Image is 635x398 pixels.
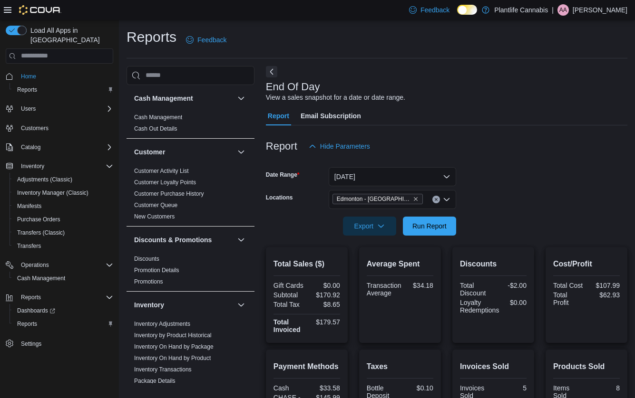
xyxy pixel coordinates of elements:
span: Cash Management [13,273,113,284]
div: $8.65 [309,301,340,308]
a: Customer Queue [134,202,177,208]
a: Transfers [13,240,45,252]
div: Transaction Average [367,282,401,297]
a: Cash Management [13,273,69,284]
a: Discounts [134,256,159,262]
button: Cash Management [10,272,117,285]
span: Settings [17,337,113,349]
span: Feedback [197,35,226,45]
span: Dashboards [13,305,113,316]
span: Hide Parameters [320,142,370,151]
h2: Cost/Profit [553,258,620,270]
span: Inventory Manager (Classic) [17,189,88,197]
p: Plantlife Cannabis [494,4,548,16]
button: Hide Parameters [305,137,374,156]
a: Dashboards [10,304,117,317]
a: Cash Out Details [134,125,177,132]
span: Cash Management [134,114,182,121]
a: Purchase Orders [13,214,64,225]
h2: Total Sales ($) [274,258,340,270]
button: Customers [2,121,117,135]
div: $62.93 [588,291,620,299]
span: Adjustments (Classic) [17,176,72,183]
div: Discounts & Promotions [127,253,254,291]
div: Loyalty Redemptions [460,299,499,314]
button: Customer [134,147,234,157]
button: Operations [2,258,117,272]
a: Adjustments (Classic) [13,174,76,185]
span: Users [21,105,36,113]
a: Settings [17,338,45,350]
span: Inventory On Hand by Package [134,343,214,351]
span: New Customers [134,213,175,220]
span: Transfers (Classic) [17,229,65,237]
div: Gift Cards [274,282,305,289]
span: Home [17,70,113,82]
a: Manifests [13,200,45,212]
span: Manifests [13,200,113,212]
button: Open list of options [443,196,450,203]
span: Edmonton - [GEOGRAPHIC_DATA] [337,194,411,204]
span: Reports [17,86,37,94]
span: Inventory Manager (Classic) [13,187,113,199]
div: $33.58 [309,384,340,392]
div: $170.92 [309,291,340,299]
button: Users [17,103,39,114]
h3: Discounts & Promotions [134,235,212,245]
a: Home [17,71,40,82]
span: Users [17,103,113,114]
a: New Customers [134,213,175,220]
a: Customer Loyalty Points [134,179,196,186]
h3: Customer [134,147,165,157]
button: Purchase Orders [10,213,117,226]
a: Inventory by Product Historical [134,332,212,339]
div: 8 [588,384,620,392]
span: Purchase Orders [13,214,113,225]
h2: Discounts [460,258,527,270]
a: Reports [13,84,41,95]
a: Inventory Manager (Classic) [13,187,92,199]
a: Inventory Adjustments [134,321,190,327]
button: Inventory Manager (Classic) [10,186,117,199]
button: Transfers (Classic) [10,226,117,239]
span: Adjustments (Classic) [13,174,113,185]
span: Promotions [134,278,163,285]
button: [DATE] [329,167,456,186]
span: Discounts [134,255,159,263]
div: Total Profit [553,291,585,306]
span: Transfers [17,242,41,250]
div: $0.10 [402,384,433,392]
p: | [552,4,554,16]
div: Andrew Aylward [557,4,569,16]
div: View a sales snapshot for a date or date range. [266,93,405,103]
span: Settings [21,340,41,348]
button: Cash Management [235,93,247,104]
span: Catalog [21,143,40,151]
div: $107.99 [588,282,620,289]
span: Edmonton - Jagare Ridge [332,194,423,204]
button: Operations [17,259,53,271]
span: Promotion Details [134,266,179,274]
div: Total Cost [553,282,585,289]
span: Reports [13,84,113,95]
a: Package Details [134,378,176,384]
h2: Payment Methods [274,361,340,372]
div: $0.00 [309,282,340,289]
label: Date Range [266,171,300,179]
a: Inventory On Hand by Package [134,343,214,350]
button: Inventory [134,300,234,310]
div: Customer [127,165,254,226]
button: Manifests [10,199,117,213]
a: Inventory On Hand by Product [134,355,211,361]
div: $179.57 [309,318,340,326]
span: Customers [21,124,49,132]
a: Customer Purchase History [134,190,204,197]
div: $0.00 [503,299,527,306]
a: Dashboards [13,305,59,316]
button: Clear input [432,196,440,203]
button: Transfers [10,239,117,253]
a: Customers [17,123,52,134]
button: Reports [10,83,117,96]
